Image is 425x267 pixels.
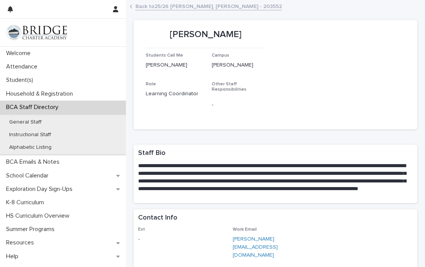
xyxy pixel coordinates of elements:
[3,158,66,166] p: BCA Emails & Notes
[146,29,266,40] p: [PERSON_NAME]
[3,186,79,193] p: Exploration Day Sign-Ups
[146,53,183,58] span: Students Call Me
[146,90,206,98] p: Learning Coordinator
[138,214,177,222] h2: Contact Info
[3,212,76,220] p: HS Curriculum Overview
[212,53,229,58] span: Campus
[3,199,50,206] p: K-8 Curriculum
[3,104,64,111] p: BCA Staff Directory
[138,149,166,158] h2: Staff Bio
[3,253,24,260] p: Help
[3,172,55,179] p: School Calendar
[135,2,282,10] a: Back to25/26 [PERSON_NAME], [PERSON_NAME] - 203552
[3,63,43,70] p: Attendance
[146,61,206,69] p: [PERSON_NAME]
[138,227,145,232] span: Ext
[212,101,272,109] p: -
[3,50,37,57] p: Welcome
[146,82,156,86] span: Role
[212,61,272,69] p: [PERSON_NAME]
[138,235,224,243] p: -
[3,77,39,84] p: Student(s)
[233,236,278,258] a: [PERSON_NAME][EMAIL_ADDRESS][DOMAIN_NAME]
[3,132,57,138] p: Instructional Staff
[3,226,61,233] p: Summer Programs
[3,119,48,125] p: General Staff
[3,239,40,246] p: Resources
[3,90,79,98] p: Household & Registration
[233,227,257,232] span: Work Email
[212,82,246,92] span: Other Staff Responsibilities
[3,144,58,151] p: Alphabetic Listing
[6,25,67,40] img: V1C1m3IdTEidaUdm9Hs0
